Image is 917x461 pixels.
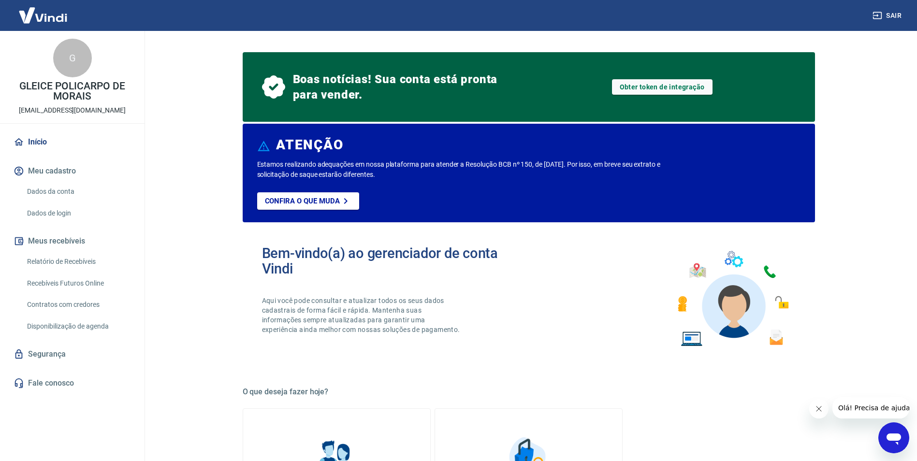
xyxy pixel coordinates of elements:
h5: O que deseja fazer hoje? [243,387,815,397]
h6: ATENÇÃO [276,140,343,150]
a: Confira o que muda [257,192,359,210]
h2: Bem-vindo(a) ao gerenciador de conta Vindi [262,245,529,276]
a: Contratos com credores [23,295,133,315]
p: Aqui você pode consultar e atualizar todos os seus dados cadastrais de forma fácil e rápida. Mant... [262,296,462,334]
a: Relatório de Recebíveis [23,252,133,272]
button: Sair [871,7,905,25]
iframe: Fechar mensagem [809,399,829,418]
span: Boas notícias! Sua conta está pronta para vender. [293,72,502,102]
a: Início [12,131,133,153]
p: Estamos realizando adequações em nossa plataforma para atender a Resolução BCB nº 150, de [DATE].... [257,159,692,180]
a: Dados da conta [23,182,133,202]
div: G [53,39,92,77]
button: Meu cadastro [12,160,133,182]
iframe: Botão para abrir a janela de mensagens [878,422,909,453]
a: Obter token de integração [612,79,713,95]
span: Olá! Precisa de ajuda? [6,7,81,14]
a: Disponibilização de agenda [23,317,133,336]
p: [EMAIL_ADDRESS][DOMAIN_NAME] [19,105,126,115]
a: Dados de login [23,203,133,223]
a: Fale conosco [12,373,133,394]
p: GLEICE POLICARPO DE MORAIS [8,81,137,101]
img: Vindi [12,0,74,30]
p: Confira o que muda [265,197,340,205]
a: Segurança [12,344,133,365]
iframe: Mensagem da empresa [832,397,909,418]
button: Meus recebíveis [12,230,133,252]
a: Recebíveis Futuros Online [23,274,133,293]
img: Imagem de um avatar masculino com diversos icones exemplificando as funcionalidades do gerenciado... [669,245,796,352]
